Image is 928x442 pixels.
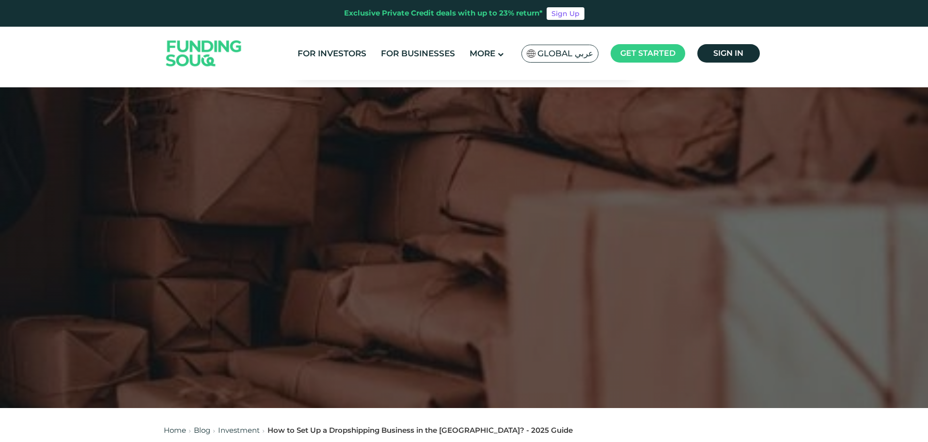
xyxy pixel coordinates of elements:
a: Home [164,426,186,435]
div: Exclusive Private Credit deals with up to 23% return* [344,8,543,19]
a: Sign in [697,44,760,63]
a: Blog [194,426,210,435]
a: Investment [218,426,260,435]
a: Sign Up [547,7,584,20]
span: Sign in [713,49,743,58]
a: For Investors [295,46,369,62]
img: SA Flag [527,49,535,58]
div: How to Set Up a Dropshipping Business in the [GEOGRAPHIC_DATA]? - 2025 Guide [267,425,573,436]
span: Global عربي [537,48,593,59]
a: For Businesses [378,46,457,62]
span: More [470,49,495,58]
span: Get started [620,49,676,58]
img: Logo [157,29,252,78]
